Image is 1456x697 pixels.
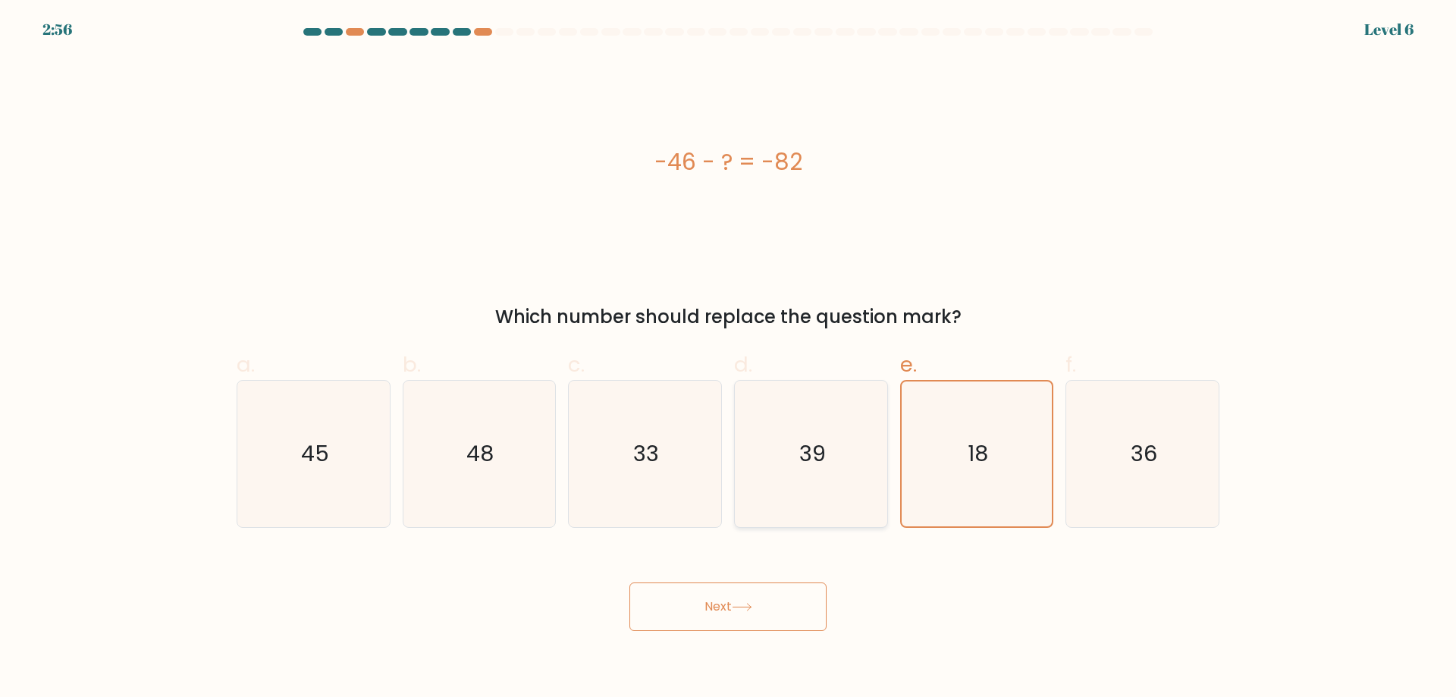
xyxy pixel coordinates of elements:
text: 18 [968,438,988,469]
div: -46 - ? = -82 [237,145,1219,179]
span: d. [734,350,752,379]
button: Next [629,582,827,631]
text: 36 [1131,438,1157,469]
span: c. [568,350,585,379]
text: 33 [634,438,660,469]
span: b. [403,350,421,379]
div: 2:56 [42,18,72,41]
text: 48 [467,438,494,469]
div: Which number should replace the question mark? [246,303,1210,331]
div: Level 6 [1364,18,1414,41]
span: e. [900,350,917,379]
span: a. [237,350,255,379]
text: 45 [301,438,329,469]
text: 39 [799,438,826,469]
span: f. [1065,350,1076,379]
